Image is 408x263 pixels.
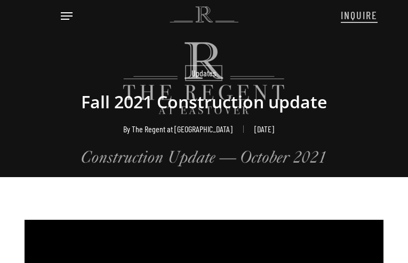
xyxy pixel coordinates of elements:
[341,3,378,26] a: INQUIRE
[341,9,378,21] span: INQUIRE
[25,81,383,123] h1: Fall 2021 Construction update
[132,124,233,134] a: The Regent at [GEOGRAPHIC_DATA]
[123,125,130,133] span: By
[185,65,222,81] a: Updates
[61,11,73,21] a: Navigation Menu
[243,125,285,133] span: [DATE]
